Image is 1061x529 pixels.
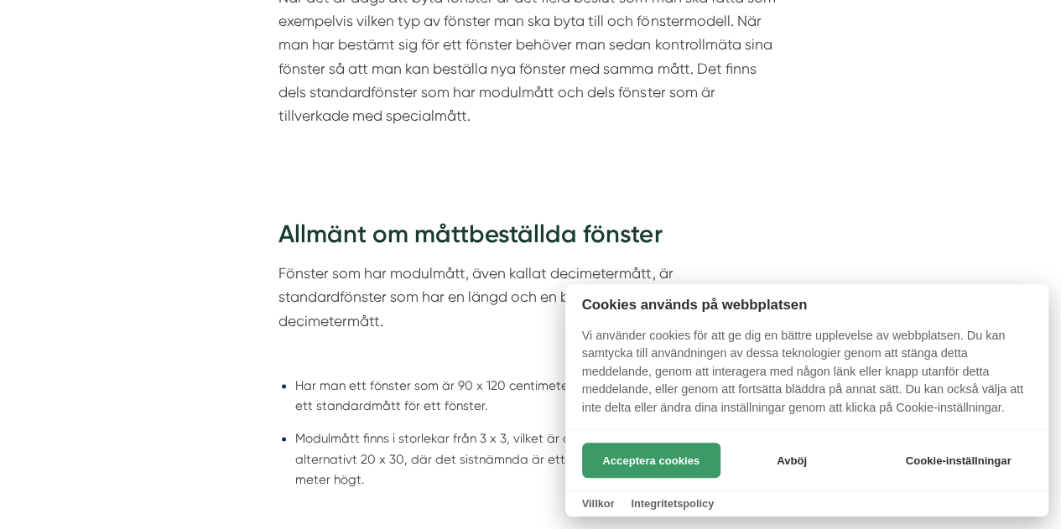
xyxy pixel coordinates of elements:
[725,443,858,478] button: Avböj
[885,443,1032,478] button: Cookie-inställningar
[582,497,615,510] a: Villkor
[631,497,714,510] a: Integritetspolicy
[565,327,1048,429] p: Vi använder cookies för att ge dig en bättre upplevelse av webbplatsen. Du kan samtycka till anvä...
[582,443,720,478] button: Acceptera cookies
[565,297,1048,313] h2: Cookies används på webbplatsen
